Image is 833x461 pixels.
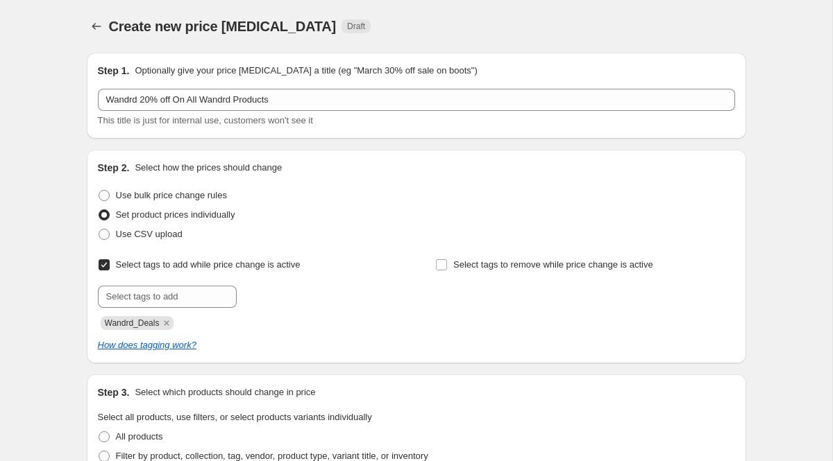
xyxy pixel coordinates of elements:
[105,318,160,328] span: Wandrd_Deals
[135,64,477,78] p: Optionally give your price [MEDICAL_DATA] a title (eg "March 30% off sale on boots")
[109,19,337,34] span: Create new price [MEDICAL_DATA]
[98,286,237,308] input: Select tags to add
[98,340,196,350] a: How does tagging work?
[116,431,163,442] span: All products
[98,385,130,399] h2: Step 3.
[116,259,301,270] span: Select tags to add while price change is active
[87,17,106,36] button: Price change jobs
[116,451,428,461] span: Filter by product, collection, tag, vendor, product type, variant title, or inventory
[135,161,282,175] p: Select how the prices should change
[98,89,735,111] input: 30% off holiday sale
[116,229,183,239] span: Use CSV upload
[453,259,653,270] span: Select tags to remove while price change is active
[135,385,315,399] p: Select which products should change in price
[160,317,173,329] button: Remove Wandrd_Deals
[347,21,365,32] span: Draft
[116,209,235,220] span: Set product prices individually
[98,161,130,175] h2: Step 2.
[116,190,227,200] span: Use bulk price change rules
[98,64,130,78] h2: Step 1.
[98,115,313,125] span: This title is just for internal use, customers won't see it
[98,412,372,422] span: Select all products, use filters, or select products variants individually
